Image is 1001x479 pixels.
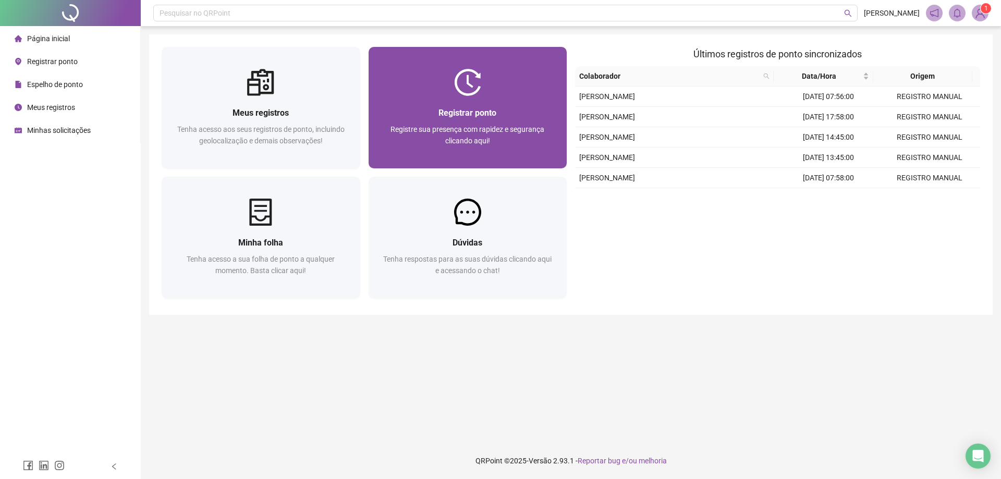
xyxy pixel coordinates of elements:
span: search [763,73,770,79]
span: Minhas solicitações [27,126,91,134]
span: search [761,68,772,84]
span: notification [930,8,939,18]
td: [DATE] 07:58:00 [778,168,879,188]
a: Registrar pontoRegistre sua presença com rapidez e segurança clicando aqui! [369,47,567,168]
span: Registrar ponto [438,108,496,118]
span: 1 [984,5,988,12]
span: Minha folha [238,238,283,248]
a: Minha folhaTenha acesso a sua folha de ponto a qualquer momento. Basta clicar aqui! [162,177,360,298]
span: Tenha acesso aos seus registros de ponto, incluindo geolocalização e demais observações! [177,125,345,145]
td: REGISTRO MANUAL [879,127,980,148]
td: REGISTRO MANUAL [879,87,980,107]
span: Tenha respostas para as suas dúvidas clicando aqui e acessando o chat! [383,255,552,275]
th: Origem [873,66,973,87]
span: facebook [23,460,33,471]
td: [DATE] 14:45:00 [778,127,879,148]
span: Página inicial [27,34,70,43]
span: search [844,9,852,17]
th: Data/Hora [774,66,873,87]
footer: QRPoint © 2025 - 2.93.1 - [141,443,1001,479]
span: Colaborador [579,70,759,82]
span: Registre sua presença com rapidez e segurança clicando aqui! [390,125,544,145]
span: home [15,35,22,42]
span: schedule [15,127,22,134]
td: [DATE] 13:45:00 [778,148,879,168]
span: Meus registros [233,108,289,118]
td: REGISTRO MANUAL [879,148,980,168]
span: bell [953,8,962,18]
span: [PERSON_NAME] [579,133,635,141]
span: file [15,81,22,88]
span: [PERSON_NAME] [579,174,635,182]
span: Registrar ponto [27,57,78,66]
span: [PERSON_NAME] [864,7,920,19]
span: clock-circle [15,104,22,111]
a: DúvidasTenha respostas para as suas dúvidas clicando aqui e acessando o chat! [369,177,567,298]
span: linkedin [39,460,49,471]
td: [DATE] 17:58:00 [778,107,879,127]
span: Dúvidas [453,238,482,248]
div: Open Intercom Messenger [966,444,991,469]
span: [PERSON_NAME] [579,113,635,121]
a: Meus registrosTenha acesso aos seus registros de ponto, incluindo geolocalização e demais observa... [162,47,360,168]
span: Últimos registros de ponto sincronizados [693,48,862,59]
span: Reportar bug e/ou melhoria [578,457,667,465]
span: Tenha acesso a sua folha de ponto a qualquer momento. Basta clicar aqui! [187,255,335,275]
span: Versão [529,457,552,465]
span: Meus registros [27,103,75,112]
span: [PERSON_NAME] [579,153,635,162]
span: [PERSON_NAME] [579,92,635,101]
sup: Atualize o seu contato no menu Meus Dados [981,3,991,14]
span: environment [15,58,22,65]
img: 95067 [972,5,988,21]
td: REGISTRO MANUAL [879,107,980,127]
span: instagram [54,460,65,471]
td: [DATE] 07:56:00 [778,87,879,107]
span: Data/Hora [778,70,861,82]
td: REGISTRO MANUAL [879,168,980,188]
span: Espelho de ponto [27,80,83,89]
span: left [111,463,118,470]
